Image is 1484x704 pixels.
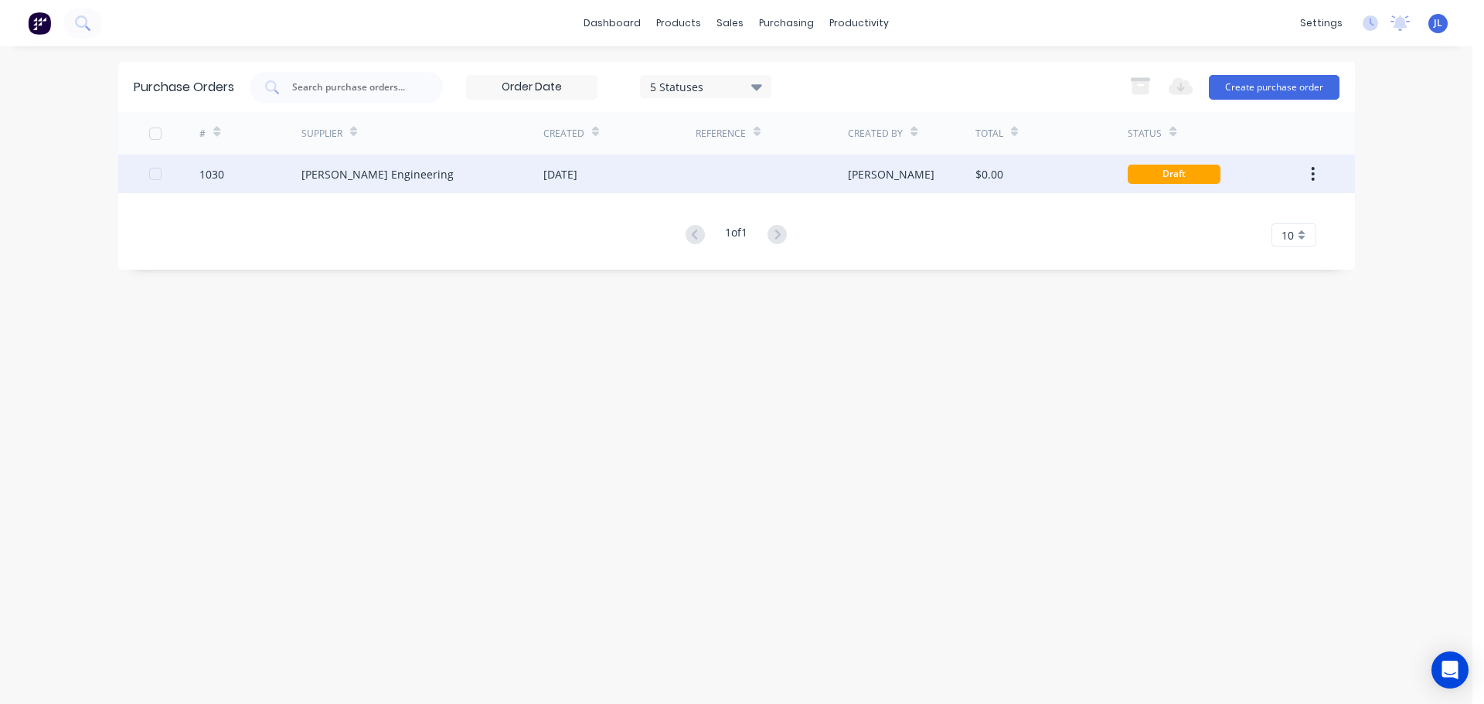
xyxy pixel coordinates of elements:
[199,166,224,182] div: 1030
[291,80,419,95] input: Search purchase orders...
[648,12,709,35] div: products
[1431,651,1469,689] div: Open Intercom Messenger
[301,166,454,182] div: [PERSON_NAME] Engineering
[725,224,747,247] div: 1 of 1
[1292,12,1350,35] div: settings
[1209,75,1339,100] button: Create purchase order
[1128,127,1162,141] div: Status
[1281,227,1294,243] span: 10
[709,12,751,35] div: sales
[650,78,761,94] div: 5 Statuses
[28,12,51,35] img: Factory
[543,166,577,182] div: [DATE]
[751,12,822,35] div: purchasing
[975,166,1003,182] div: $0.00
[576,12,648,35] a: dashboard
[301,127,342,141] div: Supplier
[696,127,746,141] div: Reference
[134,78,234,97] div: Purchase Orders
[543,127,584,141] div: Created
[848,166,934,182] div: [PERSON_NAME]
[975,127,1003,141] div: Total
[1128,165,1220,184] div: Draft
[467,76,597,99] input: Order Date
[1434,16,1442,30] span: JL
[822,12,897,35] div: productivity
[848,127,903,141] div: Created By
[199,127,206,141] div: #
